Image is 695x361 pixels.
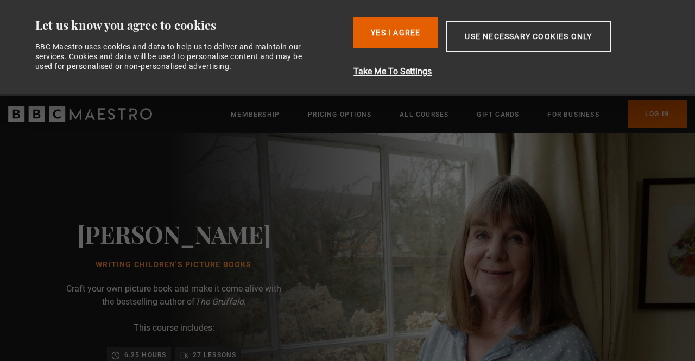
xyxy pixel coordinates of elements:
[308,109,371,120] a: Pricing Options
[35,17,345,33] div: Let us know you agree to cookies
[193,350,237,360] p: 27 lessons
[231,100,687,128] nav: Primary
[35,42,314,72] div: BBC Maestro uses cookies and data to help us to deliver and maintain our services. Cookies and da...
[124,350,167,360] p: 6.25 hours
[65,282,282,308] p: Craft your own picture book and make it come alive with the bestselling author of .
[477,109,519,120] a: Gift Cards
[195,296,244,307] i: The Gruffalo
[628,100,687,128] a: Log In
[446,21,610,52] button: Use necessary cookies only
[231,109,280,120] a: Membership
[77,261,271,269] h1: Writing Children's Picture Books
[400,109,448,120] a: All Courses
[134,321,214,334] p: This course includes:
[547,109,599,120] a: For business
[8,106,152,122] svg: BBC Maestro
[353,17,438,48] button: Yes I Agree
[353,65,668,78] button: Take Me To Settings
[77,220,271,248] h2: [PERSON_NAME]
